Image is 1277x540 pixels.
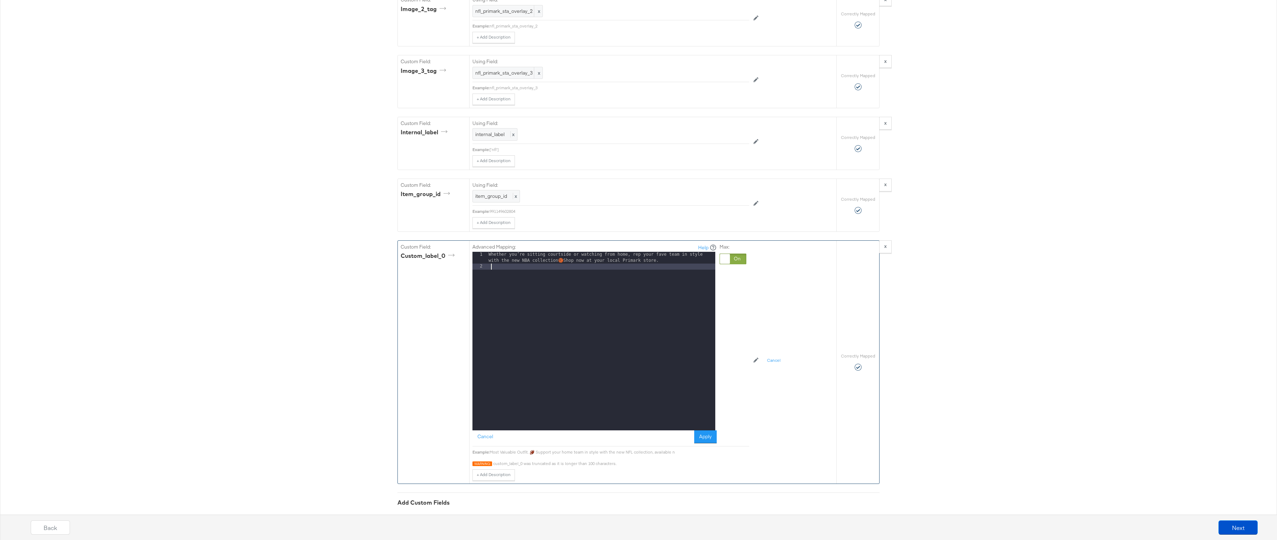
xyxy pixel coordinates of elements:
div: Example: [472,85,490,91]
button: x [879,55,892,68]
button: + Add Description [472,94,515,105]
button: x [879,179,892,191]
label: Max: [720,244,746,250]
label: Using Field: [472,58,749,65]
label: Custom Field: [401,120,466,127]
strong: x [884,120,887,126]
div: ['nfl'] [490,147,749,152]
div: nfl_primark_sta_overlay_3 [490,85,749,91]
div: Example: [472,209,490,214]
span: nfl_primark_sta_overlay_3 [475,70,540,76]
span: x [534,5,542,17]
div: Warning: [472,461,492,466]
div: 991149602804 [490,209,749,214]
button: Cancel [763,355,785,366]
label: Correctly Mapped [841,196,875,202]
div: internal_label [401,128,450,136]
div: Most Valuable Outfit. 🏈 Support your home team in style with the new NFL collection, available n [490,449,749,455]
button: + Add Description [472,469,515,481]
label: Custom Field: [401,58,466,65]
div: Example: [472,23,490,29]
button: + Add Description [472,155,515,167]
span: x [510,131,515,137]
strong: x [884,243,887,249]
span: internal_label [475,131,505,137]
button: Back [31,520,70,535]
button: Apply [694,430,717,443]
strong: x [884,181,887,187]
label: Using Field: [472,120,749,127]
button: x [879,117,892,130]
div: nfl_primark_sta_overlay_2 [490,23,749,29]
div: custom_label_0 [401,252,457,260]
strong: x [884,58,887,64]
button: + Add Description [472,32,515,43]
label: Advanced Mapping: [472,244,516,250]
label: Custom Field: [401,182,466,189]
label: Correctly Mapped [841,11,875,17]
label: Correctly Mapped [841,73,875,79]
div: Example: [472,449,490,455]
div: 2 [472,264,487,270]
label: Using Field: [472,182,749,189]
span: x [513,193,517,199]
div: Example: [472,147,490,152]
button: x [879,240,892,253]
button: Cancel [472,430,498,443]
div: image_3_tag [401,67,449,75]
span: nfl_primark_sta_overlay_2 [475,8,540,15]
div: Add Custom Fields [397,499,880,507]
label: Correctly Mapped [841,135,875,140]
div: 1 [472,252,487,264]
button: Next [1218,520,1258,535]
div: image_2_tag [401,5,449,13]
span: x [534,67,542,79]
label: Correctly Mapped [841,353,875,359]
label: Custom Field: [401,244,466,250]
div: custom_label_0 was truncated as it is longer than 100 characters. [493,461,749,466]
button: + Add Description [472,217,515,229]
div: item_group_id [401,190,452,198]
span: item_group_id [475,193,507,199]
a: Help [698,244,708,251]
